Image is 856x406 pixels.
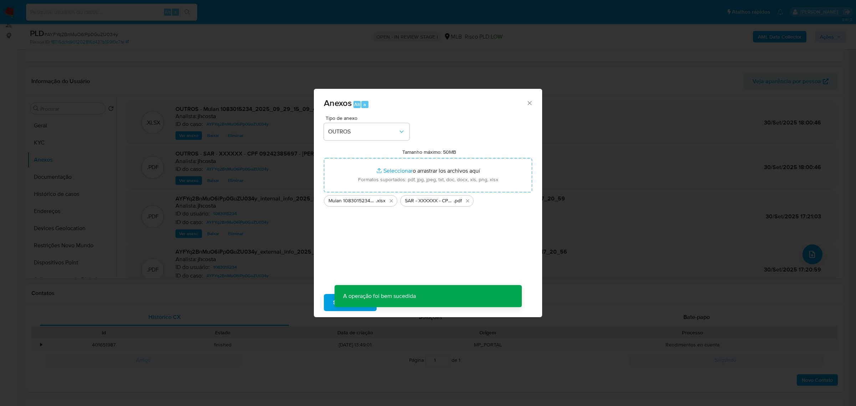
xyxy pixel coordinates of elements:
[389,295,412,310] span: Cancelar
[324,97,352,109] span: Anexos
[324,294,377,311] button: Subir arquivo
[526,100,533,106] button: Cerrar
[328,197,376,204] span: Mulan 1083015234_2025_09_29_15_09_46
[405,197,454,204] span: SAR - XXXXXX - CPF 09242385697 - [PERSON_NAME]
[454,197,462,204] span: .pdf
[402,149,456,155] label: Tamanho máximo: 50MB
[387,197,396,205] button: Eliminar Mulan 1083015234_2025_09_29_15_09_46.xlsx
[324,192,532,207] ul: Archivos seleccionados
[463,197,472,205] button: Eliminar SAR - XXXXXX - CPF 09242385697 - CELSO LORENZO FROSI.pdf
[324,123,409,140] button: OUTROS
[335,285,424,307] p: A operação foi bem sucedida
[363,101,366,108] span: a
[333,295,367,310] span: Subir arquivo
[328,128,398,135] span: OUTROS
[376,197,386,204] span: .xlsx
[354,101,360,108] span: Alt
[326,116,411,121] span: Tipo de anexo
